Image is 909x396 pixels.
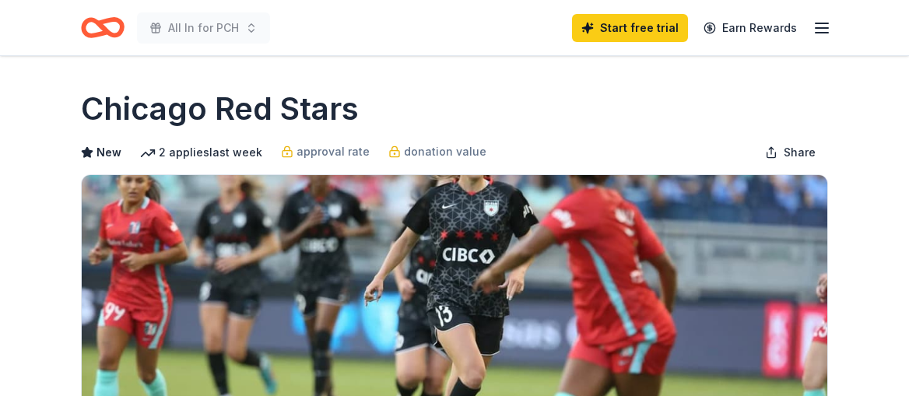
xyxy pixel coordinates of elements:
[140,143,262,162] div: 2 applies last week
[388,142,486,161] a: donation value
[281,142,370,161] a: approval rate
[753,137,828,168] button: Share
[81,9,125,46] a: Home
[784,143,816,162] span: Share
[297,142,370,161] span: approval rate
[81,87,359,131] h1: Chicago Red Stars
[137,12,270,44] button: All In for PCH
[572,14,688,42] a: Start free trial
[694,14,806,42] a: Earn Rewards
[168,19,239,37] span: All In for PCH
[97,143,121,162] span: New
[404,142,486,161] span: donation value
